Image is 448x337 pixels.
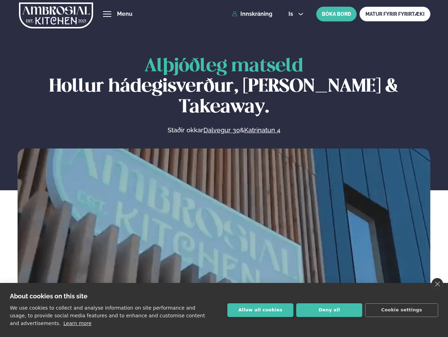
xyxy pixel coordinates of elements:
a: Katrinatun 4 [244,126,280,134]
a: close [431,278,443,290]
button: is [283,11,309,17]
button: BÓKA BORÐ [316,7,357,21]
a: MATUR FYRIR FYRIRTÆKI [359,7,430,21]
h1: Hollur hádegisverður, [PERSON_NAME] & Takeaway. [18,56,430,118]
button: hamburger [103,10,111,18]
strong: About cookies on this site [10,292,87,300]
a: Learn more [64,321,92,326]
p: We use cookies to collect and analyse information on site performance and usage, to provide socia... [10,305,205,326]
a: Innskráning [232,11,272,17]
button: Deny all [296,303,362,317]
button: Cookie settings [365,303,438,317]
span: is [288,11,295,17]
button: Allow all cookies [227,303,293,317]
img: logo [19,1,93,30]
p: Staðir okkar & [91,126,357,134]
a: Dalvegur 30 [203,126,240,134]
span: Alþjóðleg matseld [144,58,303,75]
